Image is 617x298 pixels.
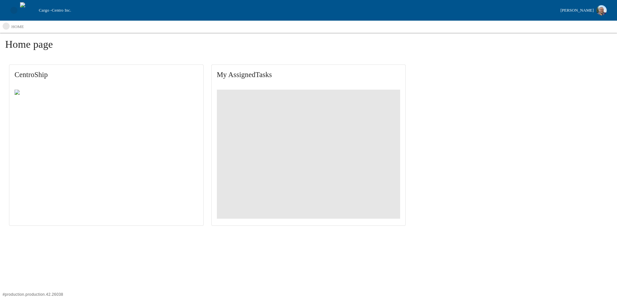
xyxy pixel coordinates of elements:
[558,3,609,17] button: [PERSON_NAME]
[596,5,607,15] img: Profile image
[217,70,400,80] span: My Assigned
[15,90,46,97] img: Centro ship
[5,38,612,55] h1: Home page
[20,2,36,18] img: cargo logo
[36,7,558,14] div: Cargo -
[15,70,198,80] span: CentroShip
[52,8,71,13] span: Centro Inc.
[255,71,272,79] span: Tasks
[11,24,24,30] p: home
[8,4,20,16] button: open drawer
[561,7,594,14] div: [PERSON_NAME]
